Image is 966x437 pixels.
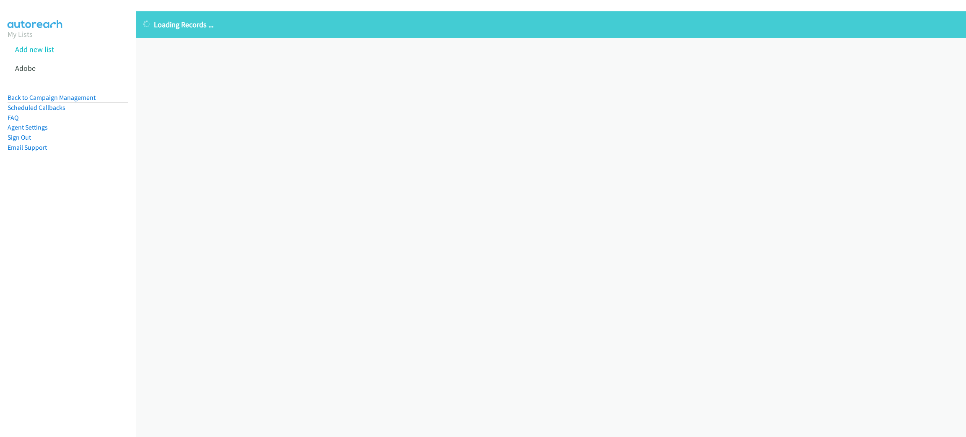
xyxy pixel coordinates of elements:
[8,143,47,151] a: Email Support
[8,114,18,122] a: FAQ
[8,123,48,131] a: Agent Settings
[143,19,958,30] p: Loading Records ...
[15,63,36,73] a: Adobe
[15,44,54,54] a: Add new list
[8,104,65,112] a: Scheduled Callbacks
[8,94,96,101] a: Back to Campaign Management
[8,29,33,39] a: My Lists
[8,133,31,141] a: Sign Out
